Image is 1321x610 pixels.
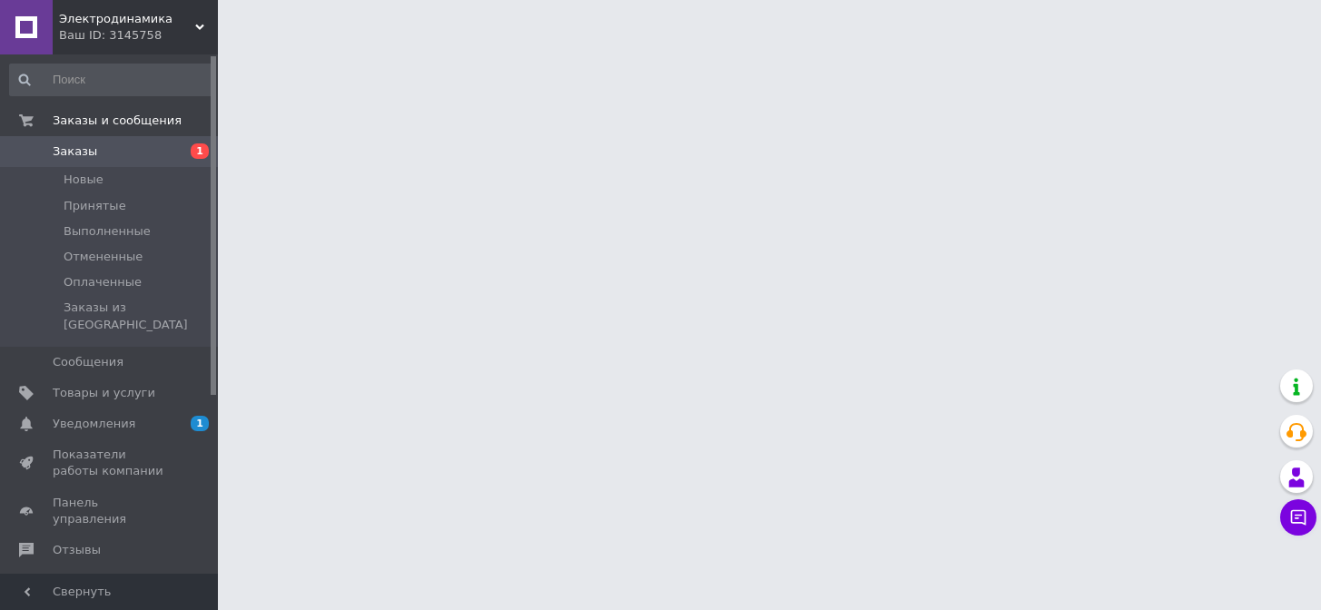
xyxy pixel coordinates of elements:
span: Принятые [64,198,126,214]
span: Заказы [53,143,97,160]
span: Оплаченные [64,274,142,290]
span: Сообщения [53,354,123,370]
span: 1 [191,143,209,159]
span: Отзывы [53,542,101,558]
span: Товары и услуги [53,385,155,401]
div: Ваш ID: 3145758 [59,27,218,44]
span: Уведомления [53,416,135,432]
span: Панель управления [53,495,168,527]
span: Электродинамика [59,11,195,27]
button: Чат с покупателем [1280,499,1316,536]
span: Новые [64,172,104,188]
input: Поиск [9,64,213,96]
span: Заказы и сообщения [53,113,182,129]
span: 1 [191,416,209,431]
span: Отмененные [64,249,143,265]
span: Выполненные [64,223,151,240]
span: Показатели работы компании [53,447,168,479]
span: Заказы из [GEOGRAPHIC_DATA] [64,300,212,332]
